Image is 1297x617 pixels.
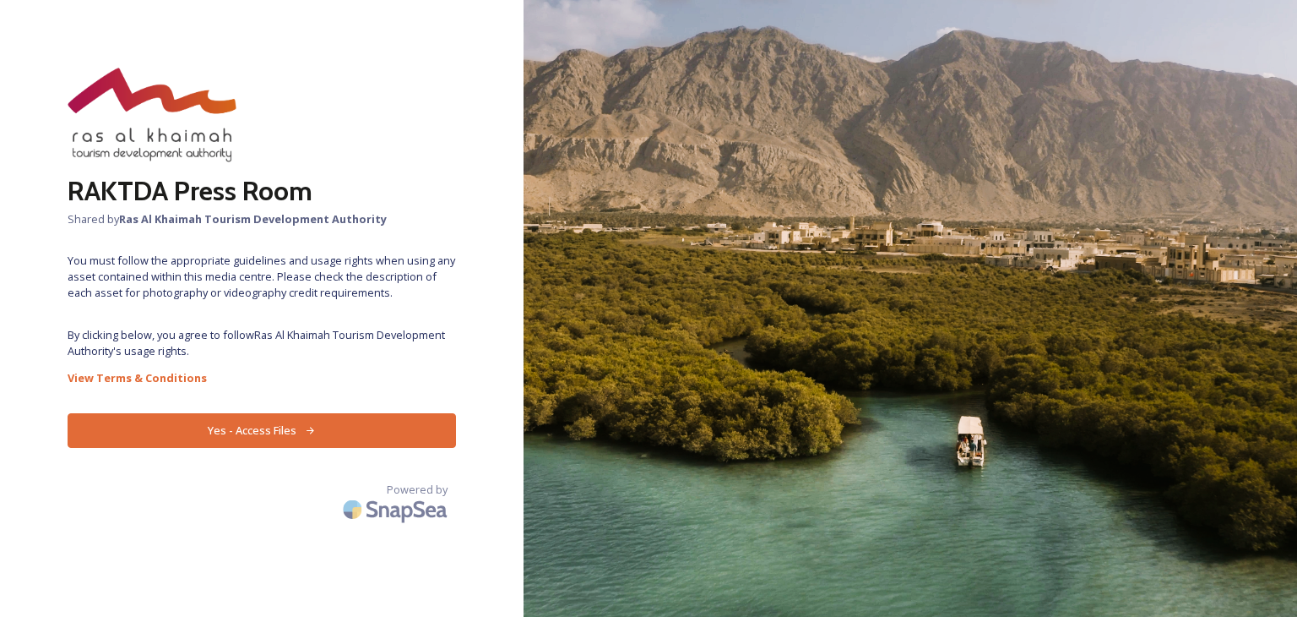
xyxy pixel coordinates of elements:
img: SnapSea Logo [338,489,456,529]
strong: Ras Al Khaimah Tourism Development Authority [119,211,387,227]
span: Shared by [68,211,456,227]
a: View Terms & Conditions [68,368,456,388]
button: Yes - Access Files [68,413,456,448]
span: You must follow the appropriate guidelines and usage rights when using any asset contained within... [68,253,456,302]
img: raktda_eng_new-stacked-logo_rgb.png [68,68,236,162]
strong: View Terms & Conditions [68,370,207,385]
h2: RAKTDA Press Room [68,171,456,211]
span: By clicking below, you agree to follow Ras Al Khaimah Tourism Development Authority 's usage rights. [68,327,456,359]
span: Powered by [387,482,448,498]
